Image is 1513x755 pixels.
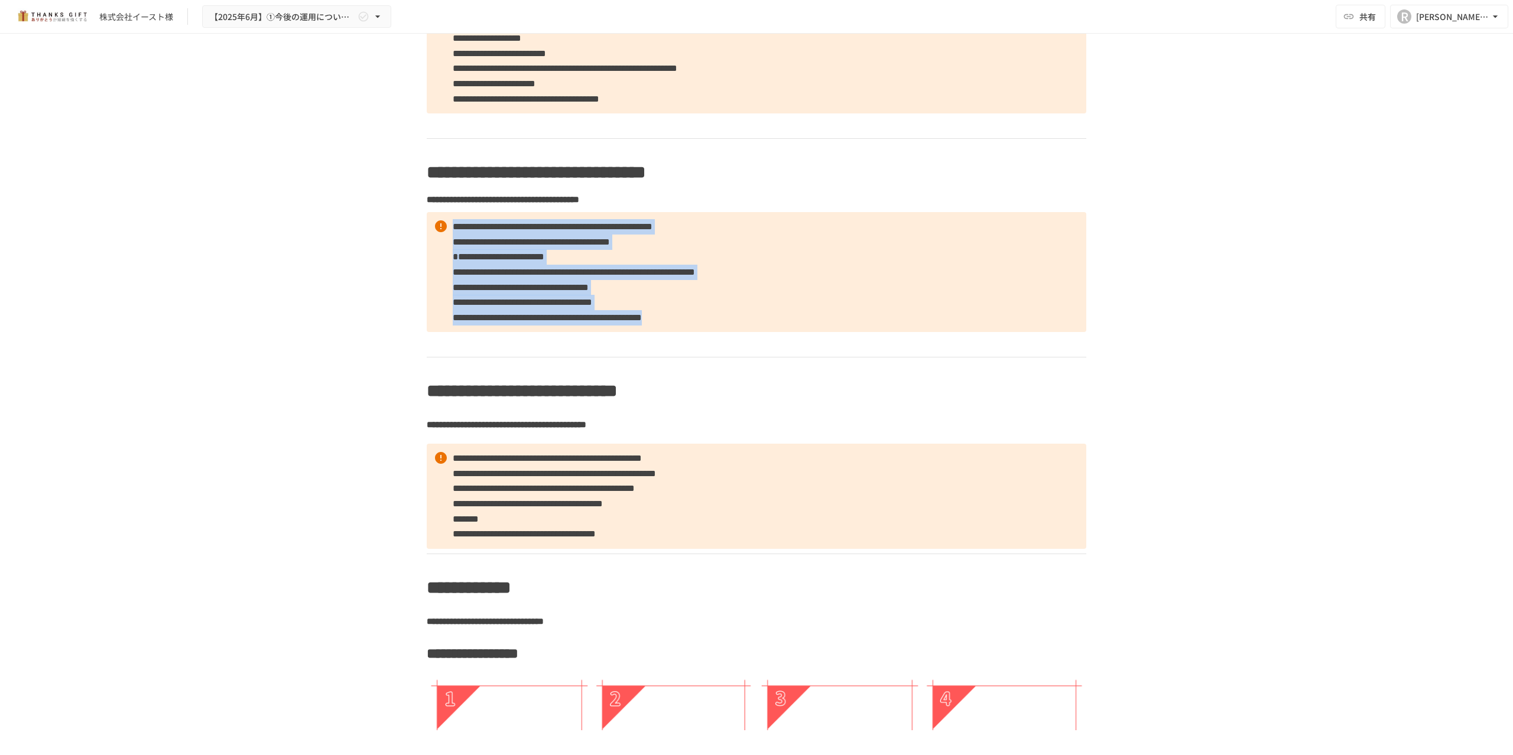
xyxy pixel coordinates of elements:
img: mMP1OxWUAhQbsRWCurg7vIHe5HqDpP7qZo7fRoNLXQh [14,7,90,26]
div: 株式会社イースト様 [99,11,173,23]
button: R[PERSON_NAME][EMAIL_ADDRESS][DOMAIN_NAME] [1390,5,1508,28]
span: 共有 [1359,10,1376,23]
span: 【2025年6月】①今後の運用についてのご案内/THANKS GIFTキックオフMTG [210,9,355,24]
button: 【2025年6月】①今後の運用についてのご案内/THANKS GIFTキックオフMTG [202,5,391,28]
div: R [1397,9,1411,24]
button: 共有 [1336,5,1385,28]
div: [PERSON_NAME][EMAIL_ADDRESS][DOMAIN_NAME] [1416,9,1489,24]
